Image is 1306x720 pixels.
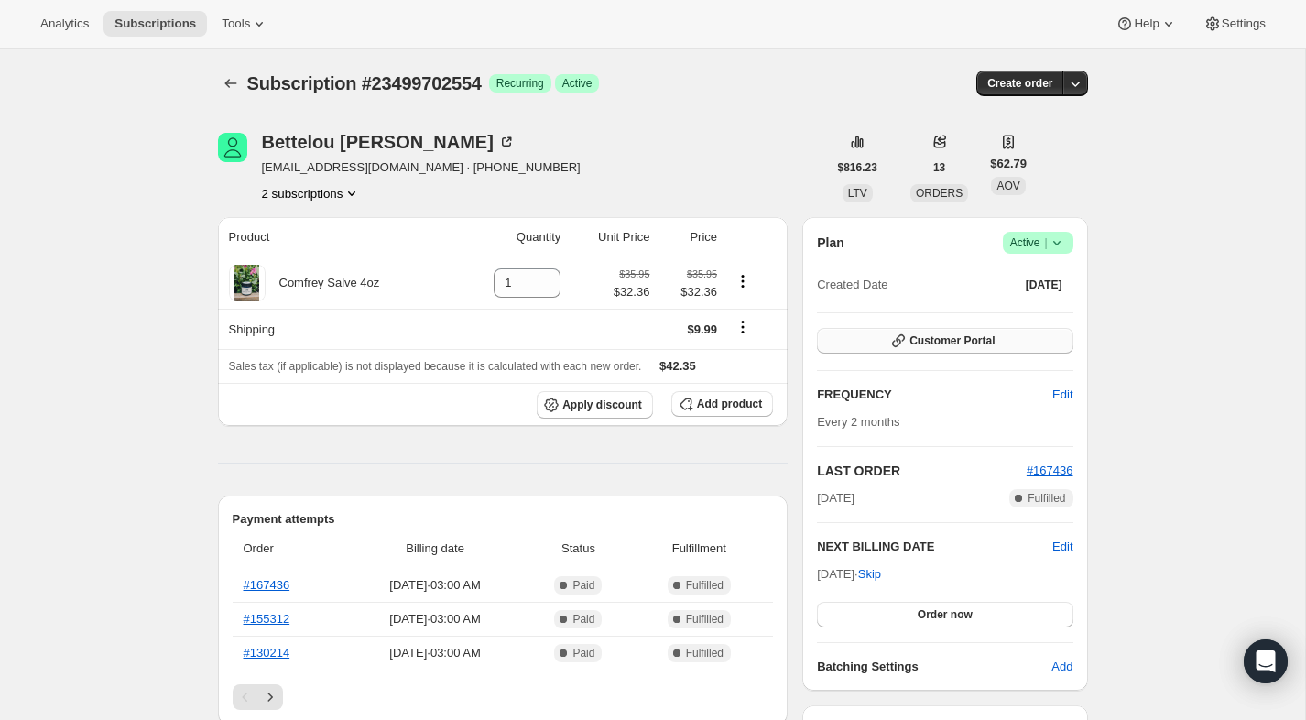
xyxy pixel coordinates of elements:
[350,540,521,558] span: Billing date
[537,391,653,419] button: Apply discount
[817,328,1072,354] button: Customer Portal
[257,684,283,710] button: Next
[1027,462,1073,480] button: #167436
[918,607,973,622] span: Order now
[103,11,207,37] button: Subscriptions
[222,16,250,31] span: Tools
[933,160,945,175] span: 13
[572,578,594,593] span: Paid
[987,76,1052,91] span: Create order
[218,309,456,349] th: Shipping
[262,133,516,151] div: Bettelou [PERSON_NAME]
[1222,16,1266,31] span: Settings
[350,644,521,662] span: [DATE] · 03:00 AM
[262,158,581,177] span: [EMAIL_ADDRESS][DOMAIN_NAME] · [PHONE_NUMBER]
[531,540,625,558] span: Status
[996,180,1019,192] span: AOV
[562,76,593,91] span: Active
[1028,491,1065,506] span: Fulfilled
[817,602,1072,627] button: Order now
[847,560,892,589] button: Skip
[29,11,100,37] button: Analytics
[686,578,724,593] span: Fulfilled
[1040,652,1083,682] button: Add
[114,16,196,31] span: Subscriptions
[566,217,655,257] th: Unit Price
[211,11,279,37] button: Tools
[660,283,717,301] span: $32.36
[233,684,774,710] nav: Pagination
[817,567,881,581] span: [DATE] ·
[1015,272,1073,298] button: [DATE]
[1134,16,1159,31] span: Help
[686,612,724,627] span: Fulfilled
[1105,11,1188,37] button: Help
[233,529,344,569] th: Order
[1026,278,1062,292] span: [DATE]
[916,187,963,200] span: ORDERS
[496,76,544,91] span: Recurring
[1052,386,1072,404] span: Edit
[728,317,757,337] button: Shipping actions
[1041,380,1083,409] button: Edit
[687,268,717,279] small: $35.95
[233,510,774,529] h2: Payment attempts
[817,276,887,294] span: Created Date
[671,391,773,417] button: Add product
[572,612,594,627] span: Paid
[838,160,877,175] span: $816.23
[728,271,757,291] button: Product actions
[1027,464,1073,477] a: #167436
[817,462,1027,480] h2: LAST ORDER
[1010,234,1066,252] span: Active
[817,489,854,507] span: [DATE]
[922,155,956,180] button: 13
[244,646,290,660] a: #130214
[1044,235,1047,250] span: |
[848,187,867,200] span: LTV
[817,658,1051,676] h6: Batching Settings
[562,398,642,412] span: Apply discount
[697,397,762,411] span: Add product
[40,16,89,31] span: Analytics
[655,217,723,257] th: Price
[350,610,521,628] span: [DATE] · 03:00 AM
[1244,639,1288,683] div: Open Intercom Messenger
[1051,658,1072,676] span: Add
[909,333,995,348] span: Customer Portal
[976,71,1063,96] button: Create order
[858,565,881,584] span: Skip
[637,540,763,558] span: Fulfillment
[218,71,244,96] button: Subscriptions
[817,415,899,429] span: Every 2 months
[229,360,642,373] span: Sales tax (if applicable) is not displayed because it is calculated with each new order.
[817,386,1052,404] h2: FREQUENCY
[827,155,888,180] button: $816.23
[990,155,1027,173] span: $62.79
[1052,538,1072,556] button: Edit
[218,217,456,257] th: Product
[247,73,482,93] span: Subscription #23499702554
[1192,11,1277,37] button: Settings
[218,133,247,162] span: Bettelou Bowen
[244,612,290,626] a: #155312
[687,322,717,336] span: $9.99
[350,576,521,595] span: [DATE] · 03:00 AM
[244,578,290,592] a: #167436
[817,234,844,252] h2: Plan
[266,274,380,292] div: Comfrey Salve 4oz
[817,538,1052,556] h2: NEXT BILLING DATE
[614,283,650,301] span: $32.36
[262,184,362,202] button: Product actions
[659,359,696,373] span: $42.35
[572,646,594,660] span: Paid
[686,646,724,660] span: Fulfilled
[619,268,649,279] small: $35.95
[455,217,566,257] th: Quantity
